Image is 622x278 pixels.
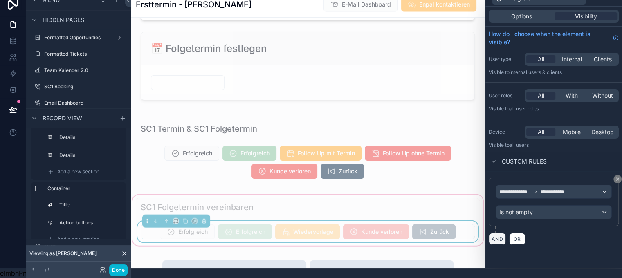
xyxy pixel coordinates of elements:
[44,51,124,57] label: Formatted Tickets
[489,56,521,63] label: User type
[592,92,613,100] span: Without
[182,267,233,275] span: Title
[489,30,609,46] span: How do I choose when the element is visible?
[59,202,121,208] label: Title
[59,152,121,159] label: Details
[329,267,400,275] span: List
[31,31,126,44] a: Formatted Opportunities
[109,264,128,276] button: Done
[43,114,82,122] span: Record view
[496,205,612,219] button: Is not empty
[31,80,126,93] a: SC1 Booking
[510,142,529,148] span: all users
[563,128,581,136] span: Mobile
[44,100,124,106] label: Email Dashboard
[31,47,126,61] a: Formatted Tickets
[47,185,123,192] label: Container
[44,34,113,41] label: Formatted Opportunities
[538,128,544,136] span: All
[499,208,533,216] span: Is not empty
[566,92,578,100] span: With
[489,129,521,135] label: Device
[489,69,619,76] p: Visible to
[26,128,131,239] div: scrollable content
[512,236,523,242] span: OR
[591,128,614,136] span: Desktop
[44,83,124,90] label: SC1 Booking
[489,30,619,46] a: How do I choose when the element is visible?
[510,105,539,112] span: All user roles
[511,12,532,20] span: Options
[509,233,525,245] button: OR
[561,55,582,63] span: Internal
[59,220,121,226] label: Action buttons
[31,96,126,110] a: Email Dashboard
[593,55,611,63] span: Clients
[59,134,121,141] label: Details
[29,250,97,257] span: Viewing as [PERSON_NAME]
[489,92,521,99] label: User roles
[510,69,562,75] span: Internal users & clients
[43,16,84,24] span: Hidden pages
[31,64,126,77] a: Team Kalender 2.0
[502,157,547,166] span: Custom rules
[538,92,544,100] span: All
[575,12,597,20] span: Visibility
[538,55,544,63] span: All
[44,67,124,74] label: Team Kalender 2.0
[489,233,506,245] button: AND
[489,142,619,148] p: Visible to
[57,236,99,242] span: Add a new section
[489,105,619,112] p: Visible to
[57,168,99,175] span: Add a new section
